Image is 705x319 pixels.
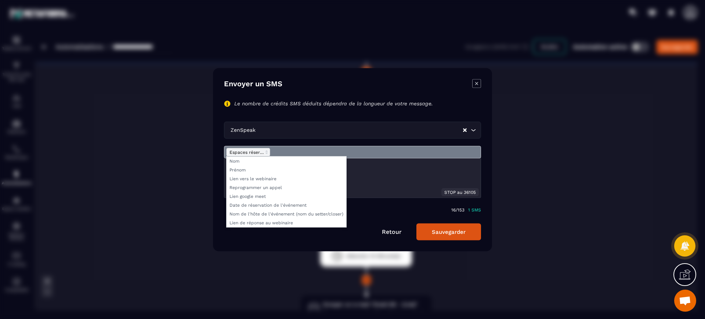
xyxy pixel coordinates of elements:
[257,126,462,134] input: Search for option
[382,228,402,235] a: Retour
[441,188,479,196] div: STOP au 36105
[416,223,481,240] button: Sauvegarder
[224,79,282,89] h4: Envoyer un SMS
[234,100,433,107] p: Le nombre de crédits SMS déduits dépendra de la longueur de votre message.
[463,127,467,133] button: Clear Selected
[674,290,696,312] div: Ouvrir le chat
[451,207,458,212] p: 16/
[229,126,257,134] span: ZenSpeak
[468,207,481,212] p: 1 SMS
[224,122,481,138] div: Search for option
[458,207,464,212] p: 153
